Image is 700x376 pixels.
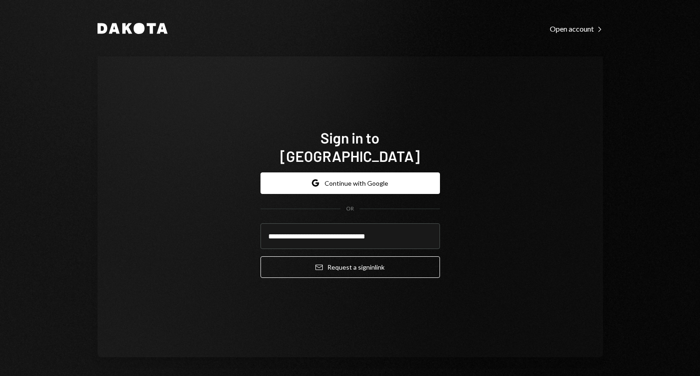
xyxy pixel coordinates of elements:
div: OR [346,205,354,213]
a: Open account [550,23,603,33]
h1: Sign in to [GEOGRAPHIC_DATA] [260,128,440,165]
div: Open account [550,24,603,33]
button: Continue with Google [260,172,440,194]
button: Request a signinlink [260,256,440,278]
